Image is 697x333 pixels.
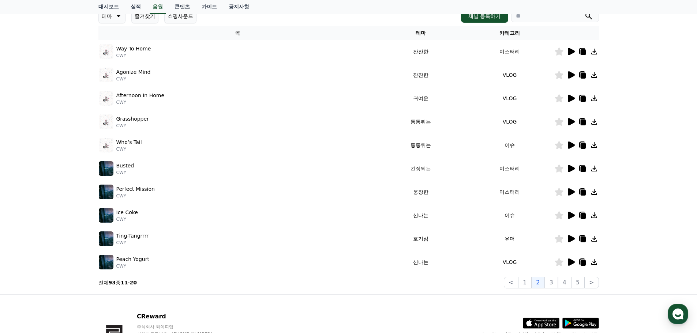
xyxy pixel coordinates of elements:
[376,157,465,180] td: 긴장되는
[558,277,571,288] button: 4
[376,87,465,110] td: 귀여운
[98,26,376,40] th: 곡
[94,232,140,250] a: 설정
[116,263,149,269] p: CWY
[116,68,151,76] p: Agonize Mind
[116,240,149,246] p: CWY
[116,146,142,152] p: CWY
[376,133,465,157] td: 통통튀는
[99,114,113,129] img: music
[116,45,151,53] p: Way To Home
[164,9,196,23] button: 쇼핑사운드
[376,26,465,40] th: 테마
[116,209,138,216] p: Ice Coke
[116,53,151,58] p: CWY
[376,204,465,227] td: 신나는
[116,193,155,199] p: CWY
[99,91,113,106] img: music
[98,279,137,286] p: 전체 중 -
[465,26,554,40] th: 카테고리
[465,63,554,87] td: VLOG
[518,277,531,288] button: 1
[116,92,165,99] p: Afternoon In Home
[113,243,122,249] span: 설정
[137,324,226,330] p: 주식회사 와이피랩
[116,123,149,129] p: CWY
[99,208,113,223] img: music
[137,312,226,321] p: CReward
[98,9,125,23] button: 테마
[116,232,149,240] p: Ting-Tangrrrr
[121,280,128,285] strong: 11
[465,87,554,110] td: VLOG
[99,44,113,59] img: music
[99,161,113,176] img: music
[102,11,112,21] p: 테마
[116,256,149,263] p: Peach Yogurt
[465,180,554,204] td: 미스터리
[376,40,465,63] td: 잔잔한
[109,280,116,285] strong: 93
[99,68,113,82] img: music
[376,63,465,87] td: 잔잔한
[116,162,134,170] p: Busted
[116,185,155,193] p: Perfect Mission
[376,250,465,274] td: 신나는
[116,216,138,222] p: CWY
[99,185,113,199] img: music
[465,133,554,157] td: 이슈
[504,277,518,288] button: <
[99,231,113,246] img: music
[465,204,554,227] td: 이슈
[545,277,558,288] button: 3
[99,138,113,152] img: music
[376,227,465,250] td: 호기심
[465,227,554,250] td: 유머
[465,110,554,133] td: VLOG
[531,277,544,288] button: 2
[571,277,584,288] button: 5
[130,280,137,285] strong: 20
[2,232,48,250] a: 홈
[465,157,554,180] td: 미스터리
[465,250,554,274] td: VLOG
[584,277,599,288] button: >
[23,243,27,249] span: 홈
[48,232,94,250] a: 대화
[99,255,113,269] img: music
[376,180,465,204] td: 웅장한
[376,110,465,133] td: 통통튀는
[116,139,142,146] p: Who’s Tail
[116,115,149,123] p: Grasshopper
[131,9,158,23] button: 즐겨찾기
[465,40,554,63] td: 미스터리
[116,170,134,175] p: CWY
[116,76,151,82] p: CWY
[461,10,508,23] button: 채널 등록하기
[67,243,76,249] span: 대화
[116,99,165,105] p: CWY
